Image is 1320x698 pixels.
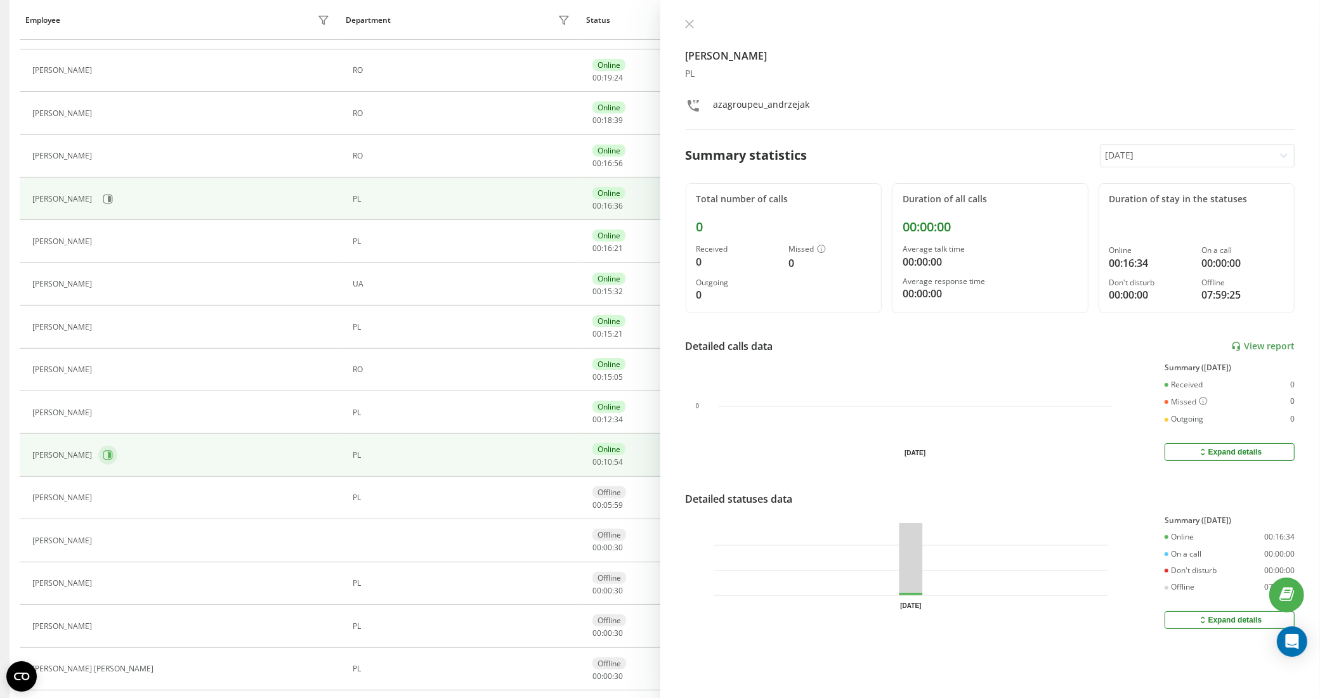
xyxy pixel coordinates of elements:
[32,664,157,673] div: [PERSON_NAME] [PERSON_NAME]
[592,500,601,510] span: 00
[353,493,573,502] div: PL
[603,456,612,467] span: 10
[592,628,601,638] span: 00
[592,159,623,168] div: : :
[32,237,95,246] div: [PERSON_NAME]
[592,115,601,126] span: 00
[32,66,95,75] div: [PERSON_NAME]
[32,451,95,460] div: [PERSON_NAME]
[592,229,625,242] div: Online
[353,66,573,75] div: RO
[1165,415,1203,423] div: Outgoing
[686,339,773,354] div: Detailed calls data
[614,286,623,297] span: 32
[1201,246,1284,255] div: On a call
[592,145,625,157] div: Online
[603,328,612,339] span: 15
[903,245,1078,254] div: Average talk time
[592,456,601,467] span: 00
[714,98,810,117] div: azagroupeu_andrzejak
[603,414,612,425] span: 12
[788,245,871,255] div: Missed
[603,628,612,638] span: 00
[1165,363,1295,372] div: Summary ([DATE])
[1165,611,1295,629] button: Expand details
[1165,397,1208,407] div: Missed
[695,403,699,410] text: 0
[1165,583,1194,591] div: Offline
[353,109,573,118] div: RO
[592,529,626,541] div: Offline
[1165,516,1295,525] div: Summary ([DATE])
[592,657,626,669] div: Offline
[592,358,625,370] div: Online
[903,277,1078,286] div: Average response time
[686,146,807,165] div: Summary statistics
[1109,246,1192,255] div: Online
[353,323,573,332] div: PL
[788,255,871,271] div: 0
[686,491,793,507] div: Detailed statuses data
[353,622,573,631] div: PL
[353,195,573,204] div: PL
[1201,278,1284,287] div: Offline
[592,74,623,82] div: : :
[1264,566,1295,575] div: 00:00:00
[614,72,623,83] span: 24
[614,500,623,510] span: 59
[353,152,573,160] div: RO
[905,449,925,456] text: [DATE]
[903,254,1078,269] div: 00:00:00
[1109,287,1192,302] div: 00:00:00
[1109,255,1192,271] div: 00:16:34
[614,200,623,211] span: 36
[32,493,95,502] div: [PERSON_NAME]
[592,59,625,71] div: Online
[1277,626,1307,657] div: Open Intercom Messenger
[614,585,623,596] span: 30
[696,245,779,254] div: Received
[592,315,625,327] div: Online
[1165,533,1194,541] div: Online
[903,194,1078,205] div: Duration of all calls
[592,543,623,552] div: : :
[592,286,601,297] span: 00
[1201,287,1284,302] div: 07:59:25
[1290,397,1295,407] div: 0
[353,365,573,374] div: RO
[353,664,573,673] div: PL
[592,629,623,638] div: : :
[592,328,601,339] span: 00
[32,579,95,588] div: [PERSON_NAME]
[696,287,779,302] div: 0
[603,158,612,169] span: 16
[1264,550,1295,559] div: 00:00:00
[603,115,612,126] span: 18
[592,273,625,285] div: Online
[1290,380,1295,389] div: 0
[592,458,623,467] div: : :
[903,286,1078,301] div: 00:00:00
[586,16,610,25] div: Status
[32,109,95,118] div: [PERSON_NAME]
[592,244,623,253] div: : :
[592,330,623,339] div: : :
[592,287,623,296] div: : :
[614,372,623,382] span: 05
[603,286,612,297] span: 15
[614,628,623,638] span: 30
[592,614,626,626] div: Offline
[592,672,623,681] div: : :
[696,194,872,205] div: Total number of calls
[592,202,623,210] div: : :
[686,68,1295,79] div: PL
[696,278,779,287] div: Outgoing
[614,115,623,126] span: 39
[1290,415,1295,423] div: 0
[353,237,573,246] div: PL
[603,542,612,553] span: 00
[603,500,612,510] span: 05
[592,401,625,413] div: Online
[592,572,626,584] div: Offline
[25,16,60,25] div: Employee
